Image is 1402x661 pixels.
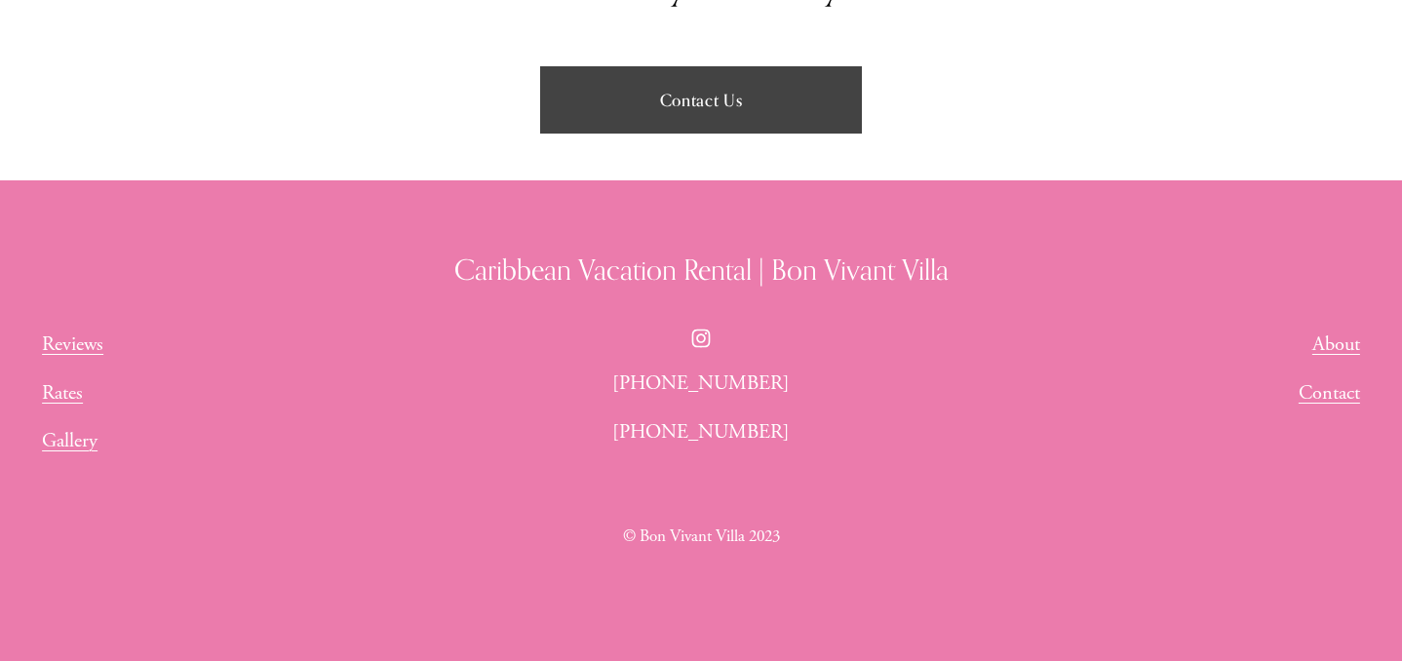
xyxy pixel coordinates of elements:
h3: Caribbean Vacation Rental | Bon Vivant Villa [42,251,1360,290]
a: Contact Us [540,66,862,134]
a: Rates [42,377,83,409]
p: [PHONE_NUMBER] [540,416,862,448]
a: Instagram [691,329,711,348]
a: About [1312,329,1360,361]
p: © Bon Vivant Villa 2023 [540,524,862,550]
a: Reviews [42,329,103,361]
p: [PHONE_NUMBER] [540,368,862,400]
a: Gallery [42,425,97,457]
a: Contact [1299,377,1360,409]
